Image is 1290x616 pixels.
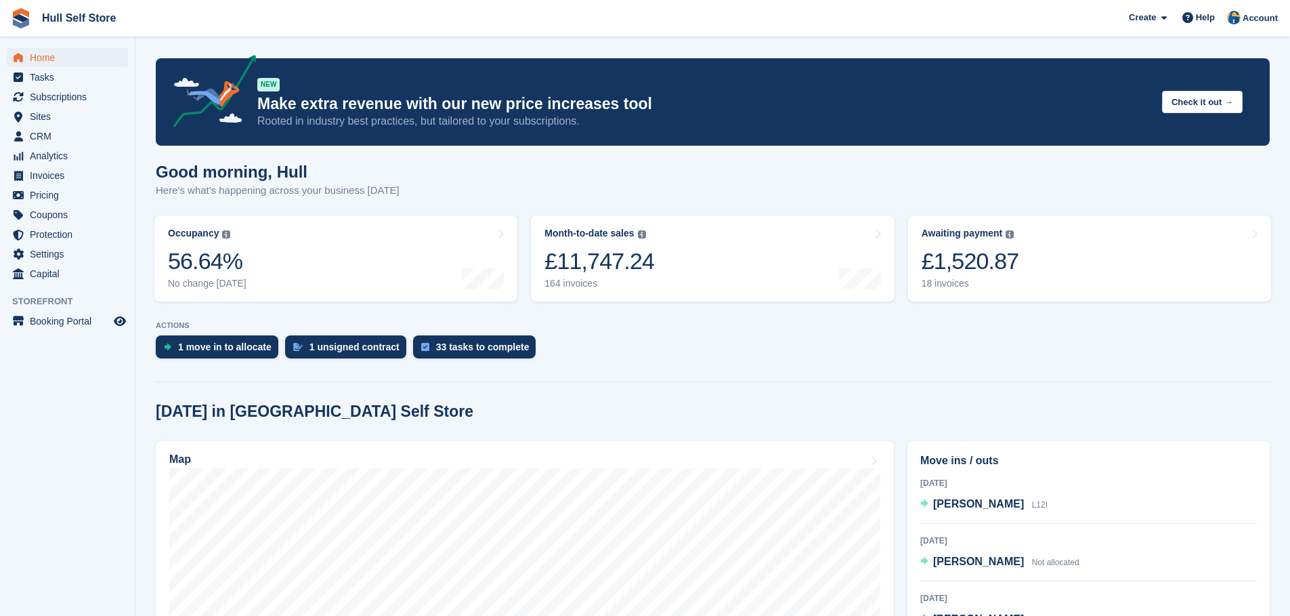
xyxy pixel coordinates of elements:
a: 1 move in to allocate [156,335,285,365]
div: 56.64% [168,247,246,275]
h1: Good morning, Hull [156,163,400,181]
div: £11,747.24 [544,247,654,275]
span: Tasks [30,68,111,87]
a: 33 tasks to complete [413,335,543,365]
div: Month-to-date sales [544,228,634,239]
a: 1 unsigned contract [285,335,413,365]
span: Help [1196,11,1215,24]
span: Home [30,48,111,67]
div: Awaiting payment [922,228,1003,239]
span: [PERSON_NAME] [933,498,1024,510]
div: [DATE] [920,592,1257,604]
a: Awaiting payment £1,520.87 18 invoices [908,215,1271,302]
a: [PERSON_NAME] L12I [920,496,1048,514]
p: Rooted in industry best practices, but tailored to your subscriptions. [257,114,1151,129]
a: menu [7,264,128,283]
p: Make extra revenue with our new price increases tool [257,94,1151,114]
span: Capital [30,264,111,283]
a: [PERSON_NAME] Not allocated [920,554,1079,571]
span: Coupons [30,205,111,224]
span: Invoices [30,166,111,185]
a: menu [7,107,128,126]
div: No change [DATE] [168,278,246,289]
h2: Map [169,453,191,466]
span: Not allocated [1032,558,1079,567]
a: menu [7,205,128,224]
span: [PERSON_NAME] [933,556,1024,567]
img: icon-info-grey-7440780725fd019a000dd9b08b2336e03edf1995a4989e88bcd33f0948082b44.svg [638,230,646,239]
a: menu [7,146,128,165]
span: Analytics [30,146,111,165]
a: menu [7,68,128,87]
div: 164 invoices [544,278,654,289]
p: ACTIONS [156,321,1270,330]
a: Preview store [112,313,128,329]
a: menu [7,127,128,146]
span: Pricing [30,186,111,205]
button: Check it out → [1162,91,1243,113]
a: menu [7,225,128,244]
div: Occupancy [168,228,219,239]
span: Sites [30,107,111,126]
div: 33 tasks to complete [436,342,530,352]
span: Account [1243,12,1278,25]
a: menu [7,186,128,205]
a: menu [7,312,128,331]
div: 1 unsigned contract [309,342,400,352]
span: CRM [30,127,111,146]
img: contract_signature_icon-13c848040528278c33f63329250d36e43548de30e8caae1d1a13099fd9432cc5.svg [293,343,303,351]
div: 18 invoices [922,278,1019,289]
a: menu [7,245,128,264]
img: icon-info-grey-7440780725fd019a000dd9b08b2336e03edf1995a4989e88bcd33f0948082b44.svg [1006,230,1014,239]
img: move_ins_to_allocate_icon-fdf77a2bb77ea45bf5b3d319d69a93e2d87916cf1d5bf7949dd705db3b84f3ca.svg [164,343,171,351]
div: [DATE] [920,535,1257,547]
a: menu [7,87,128,106]
a: menu [7,166,128,185]
h2: Move ins / outs [920,453,1257,469]
img: icon-info-grey-7440780725fd019a000dd9b08b2336e03edf1995a4989e88bcd33f0948082b44.svg [222,230,230,239]
img: task-75834270c22a3079a89374b754ae025e5fb1db73e45f91037f5363f120a921f8.svg [421,343,429,351]
h2: [DATE] in [GEOGRAPHIC_DATA] Self Store [156,403,473,421]
span: Protection [30,225,111,244]
div: [DATE] [920,477,1257,489]
img: stora-icon-8386f47178a22dfd0bd8f6a31ec36ba5ce8667c1dd55bd0f319d3a0aa187defe.svg [11,8,31,28]
span: L12I [1032,500,1048,510]
div: 1 move in to allocate [178,342,272,352]
div: £1,520.87 [922,247,1019,275]
span: Storefront [12,295,135,308]
span: Booking Portal [30,312,111,331]
span: Settings [30,245,111,264]
a: Hull Self Store [37,7,121,29]
p: Here's what's happening across your business [DATE] [156,183,400,199]
img: price-adjustments-announcement-icon-8257ccfd72463d97f412b2fc003d46551f7dbcb40ab6d574587a9cd5c0d94... [162,55,257,132]
a: Month-to-date sales £11,747.24 164 invoices [531,215,894,302]
a: menu [7,48,128,67]
div: NEW [257,78,280,91]
img: Hull Self Store [1227,11,1241,24]
span: Subscriptions [30,87,111,106]
a: Occupancy 56.64% No change [DATE] [154,215,517,302]
span: Create [1129,11,1156,24]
